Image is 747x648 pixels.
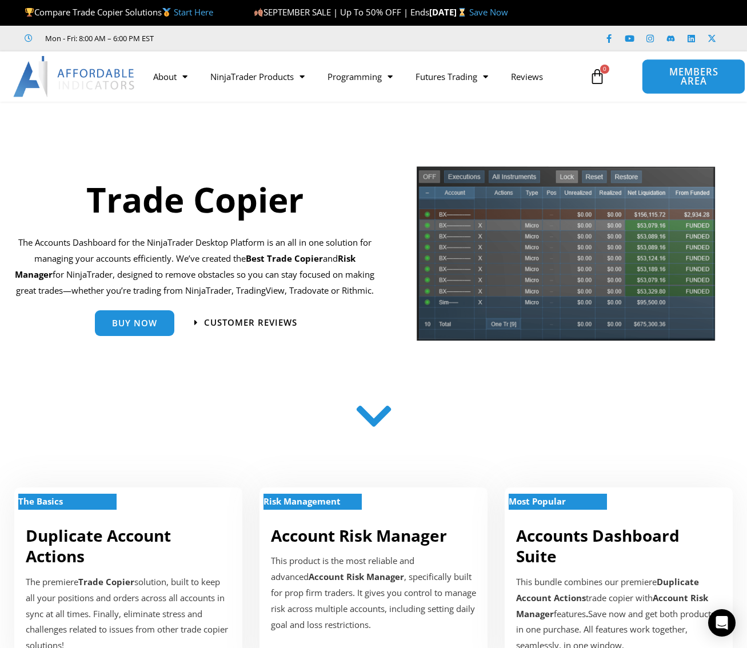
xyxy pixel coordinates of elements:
[174,6,213,18] a: Start Here
[204,318,297,327] span: Customer Reviews
[708,609,736,637] div: Open Intercom Messenger
[25,6,213,18] span: Compare Trade Copier Solutions
[9,235,381,298] p: The Accounts Dashboard for the NinjaTrader Desktop Platform is an all in one solution for managin...
[95,310,174,336] a: Buy Now
[516,576,699,603] b: Duplicate Account Actions
[194,318,297,327] a: Customer Reviews
[572,60,622,93] a: 0
[162,8,171,17] img: 🥇
[142,63,199,90] a: About
[263,495,341,507] strong: Risk Management
[142,63,582,90] nav: Menu
[509,495,566,507] strong: Most Popular
[642,59,746,94] a: MEMBERS AREA
[199,63,316,90] a: NinjaTrader Products
[271,553,476,633] p: This product is the most reliable and advanced , specifically built for prop firm traders. It giv...
[42,31,154,45] span: Mon - Fri: 8:00 AM – 6:00 PM EST
[416,165,717,349] img: tradecopier | Affordable Indicators – NinjaTrader
[170,33,341,44] iframe: Customer reviews powered by Trustpilot
[254,6,429,18] span: SEPTEMBER SALE | Up To 50% OFF | Ends
[309,571,404,582] strong: Account Risk Manager
[26,525,171,567] a: Duplicate Account Actions
[25,8,34,17] img: 🏆
[78,576,134,587] strong: Trade Copier
[254,8,263,17] img: 🍂
[516,525,680,567] a: Accounts Dashboard Suite
[112,319,157,327] span: Buy Now
[13,56,136,97] img: LogoAI | Affordable Indicators – NinjaTrader
[246,253,323,264] b: Best Trade Copier
[271,525,447,546] a: Account Risk Manager
[655,67,733,86] span: MEMBERS AREA
[458,8,466,17] img: ⌛
[9,175,381,223] h1: Trade Copier
[18,495,63,507] strong: The Basics
[15,253,355,280] strong: Risk Manager
[516,592,708,619] b: Account Risk Manager
[469,6,508,18] a: Save Now
[586,608,588,619] b: .
[500,63,554,90] a: Reviews
[316,63,404,90] a: Programming
[429,6,469,18] strong: [DATE]
[404,63,500,90] a: Futures Trading
[600,65,609,74] span: 0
